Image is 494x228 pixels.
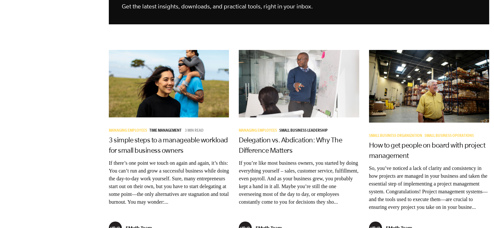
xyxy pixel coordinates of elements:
[462,197,494,228] div: Widget de chat
[109,129,149,133] a: Managing Employees
[369,141,486,159] a: How to get people on board with project management
[185,129,204,133] p: 3 min read
[369,164,489,211] p: So, you’ve noticed a lack of clarity and consistency in how projects are managed in your business...
[239,129,277,133] span: Managing Employees
[239,136,342,154] a: Delegation vs. Abdication: Why The Difference Matters
[109,136,228,154] a: 3 simple steps to a manageable workload for small business owners
[109,129,147,133] span: Managing Employees
[122,2,355,11] h4: Get the latest insights, downloads, and practical tools, right in your inbox.
[369,46,489,126] img: proj-mgmt
[239,159,359,206] p: If you’re like most business owners, you started by doing everything yourself – sales, customer s...
[109,50,229,117] img: time management for business owners
[239,129,279,133] a: Managing Employees
[369,134,422,138] span: Small Business Organization
[424,134,476,138] a: Small Business Operations
[424,134,474,138] span: Small Business Operations
[149,129,182,133] span: Time Management
[149,129,184,133] a: Time Management
[462,197,494,228] iframe: Chat Widget
[279,129,330,133] a: Small Business Leadership
[369,134,424,138] a: Small Business Organization
[279,129,328,133] span: Small Business Leadership
[109,159,229,206] p: If there’s one point we touch on again and again, it’s this: You can’t run and grow a successful ...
